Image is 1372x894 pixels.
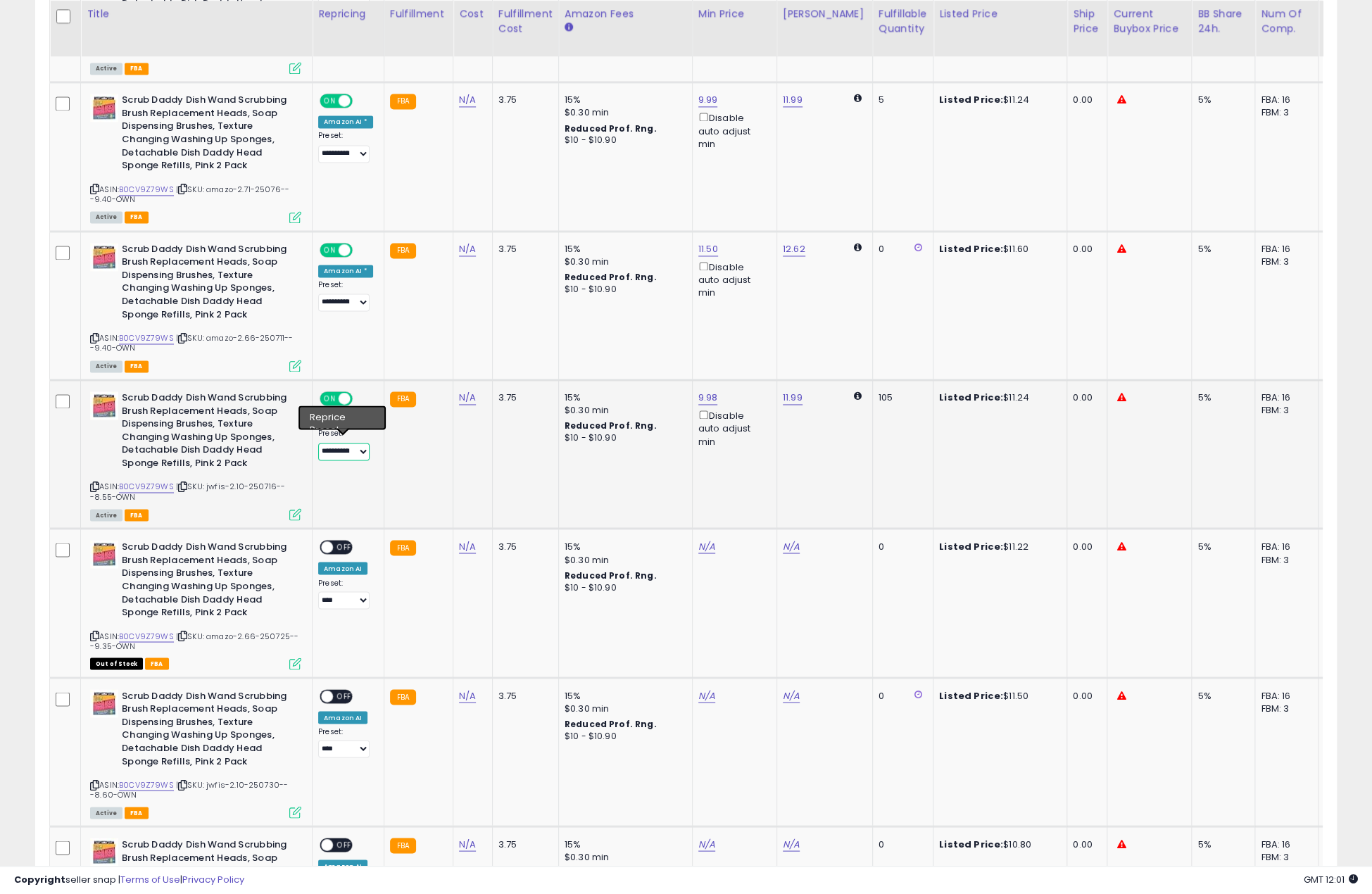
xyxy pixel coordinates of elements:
b: Scrub Daddy Dish Wand Scrubbing Brush Replacement Heads, Soap Dispensing Brushes, Texture Changin... [122,94,293,175]
a: N/A [698,837,715,851]
span: FBA [145,657,169,669]
div: $11.24 [939,391,1056,404]
a: N/A [459,837,476,851]
div: FBM: 3 [1261,256,1307,268]
div: $0.30 min [565,553,681,566]
b: Listed Price: [939,391,1003,404]
div: Ship Price [1073,6,1101,36]
div: 15% [565,540,681,553]
div: 0 [879,540,922,553]
span: FBA [125,509,149,521]
div: ASIN: [90,94,301,221]
div: Min Price [698,6,771,21]
div: 5% [1197,94,1244,106]
div: $11.60 [939,243,1056,256]
div: Repricing [318,6,378,21]
div: 15% [565,243,681,256]
b: Scrub Daddy Dish Wand Scrubbing Brush Replacement Heads, Soap Dispensing Brushes, Texture Changin... [122,689,293,771]
a: Terms of Use [120,873,180,886]
a: N/A [459,93,476,107]
span: OFF [333,839,355,851]
div: 5% [1197,540,1244,553]
small: FBA [390,391,416,407]
div: 0 [879,243,922,256]
div: FBA: 16 [1261,540,1307,553]
div: Cost [459,6,486,21]
div: 0.00 [1073,689,1096,702]
b: Listed Price: [939,688,1003,702]
a: 9.99 [698,93,718,107]
a: 11.99 [783,93,803,107]
span: | SKU: jwfis-2.10-250716---8.55-OWN [90,481,285,502]
div: Fulfillable Quantity [879,6,927,36]
div: 5% [1197,391,1244,404]
div: FBA: 16 [1261,838,1307,850]
div: 3.75 [498,838,548,850]
div: FBM: 3 [1261,553,1307,566]
div: Preset: [318,280,373,312]
div: Current Buybox Price [1113,6,1185,36]
div: 3.75 [498,689,548,702]
div: 3.75 [498,540,548,553]
div: $11.22 [939,540,1056,553]
div: 0.00 [1073,243,1096,256]
a: N/A [459,688,476,703]
b: Listed Price: [939,837,1003,850]
span: ON [321,244,339,256]
img: 51QEZ2H2EiL._SL40_.jpg [90,540,118,568]
div: Num of Comp. [1261,6,1312,36]
img: 51QEZ2H2EiL._SL40_.jpg [90,689,118,717]
span: All listings currently available for purchase on Amazon [90,360,122,372]
span: All listings currently available for purchase on Amazon [90,211,122,223]
a: 11.50 [698,242,718,256]
b: Scrub Daddy Dish Wand Scrubbing Brush Replacement Heads, Soap Dispensing Brushes, Texture Changin... [122,540,293,622]
div: 105 [879,391,922,404]
div: FBM: 3 [1261,106,1307,119]
div: 15% [565,94,681,106]
div: $11.24 [939,94,1056,106]
img: 51QEZ2H2EiL._SL40_.jpg [90,94,118,122]
span: OFF [333,690,355,702]
span: | SKU: amazo-2.71-25076---9.40-OWN [90,184,289,205]
div: FBM: 3 [1261,850,1307,863]
a: Privacy Policy [182,873,244,886]
div: FBA: 16 [1261,689,1307,702]
a: N/A [783,837,800,851]
span: All listings that are currently out of stock and unavailable for purchase on Amazon [90,657,143,669]
div: $10 - $10.90 [565,581,681,593]
a: 9.98 [698,391,718,405]
div: seller snap | | [14,874,244,887]
b: Listed Price: [939,242,1003,256]
span: | SKU: amazo-2.66-250725---9.35-OWN [90,630,298,651]
small: FBA [390,689,416,705]
div: $0.30 min [565,106,681,119]
div: Amazon AI [318,562,367,574]
div: $10.80 [939,838,1056,850]
span: OFF [351,95,373,107]
div: 15% [565,838,681,850]
div: ASIN: [90,689,301,817]
a: B0CV9Z79WS [119,184,174,196]
span: All listings currently available for purchase on Amazon [90,807,122,819]
div: Preset: [318,726,373,758]
span: OFF [333,541,355,553]
span: All listings currently available for purchase on Amazon [90,63,122,75]
div: ASIN: [90,243,301,370]
div: BB Share 24h. [1197,6,1249,36]
small: Amazon Fees. [565,21,573,34]
a: 12.62 [783,242,805,256]
div: 15% [565,689,681,702]
div: FBM: 3 [1261,404,1307,417]
div: $10 - $10.90 [565,730,681,742]
b: Reduced Prof. Rng. [565,569,657,581]
b: Reduced Prof. Rng. [565,122,657,134]
div: Amazon AI * [318,115,373,128]
a: N/A [783,539,800,553]
div: Fulfillment [390,6,447,21]
div: Listed Price [939,6,1061,21]
div: Disable auto adjust min [698,408,766,448]
div: Preset: [318,429,373,460]
a: 11.99 [783,391,803,405]
b: Reduced Prof. Rng. [565,271,657,283]
a: N/A [698,688,715,703]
